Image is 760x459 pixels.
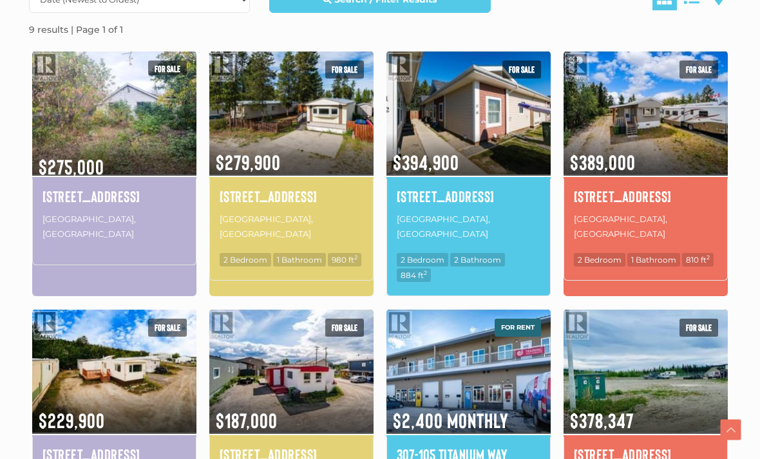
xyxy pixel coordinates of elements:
[679,61,718,79] span: For sale
[679,319,718,337] span: For sale
[397,268,431,282] span: 884 ft
[209,49,374,177] img: 190-986 RANGE ROAD, Whitehorse, Yukon
[397,211,540,243] p: [GEOGRAPHIC_DATA], [GEOGRAPHIC_DATA]
[325,319,364,337] span: For sale
[574,253,625,267] span: 2 Bedroom
[32,140,196,176] span: $275,000
[148,61,187,75] span: For sale
[495,319,541,337] span: For rent
[209,307,374,435] img: 37-37 SYCAMORE STREET, Whitehorse, Yukon
[627,253,680,267] span: 1 Bathroom
[220,253,271,267] span: 2 Bedroom
[328,253,361,267] span: 980 ft
[273,253,326,267] span: 1 Bathroom
[564,391,728,434] span: $378,347
[564,307,728,435] img: 164 TLINGIT ROAD, Whitehorse, Yukon
[32,391,196,434] span: $229,900
[574,211,717,243] p: [GEOGRAPHIC_DATA], [GEOGRAPHIC_DATA]
[386,49,551,177] img: 14-67 RIVER RIDGE LANE, Whitehorse, Yukon
[424,269,427,276] sup: 2
[564,49,728,177] img: 19 EAGLE PLACE, Whitehorse, Yukon
[450,253,505,267] span: 2 Bathroom
[386,133,551,176] span: $394,900
[397,253,448,267] span: 2 Bedroom
[707,254,710,261] sup: 2
[220,185,363,207] a: [STREET_ADDRESS]
[220,211,363,243] p: [GEOGRAPHIC_DATA], [GEOGRAPHIC_DATA]
[148,319,187,337] span: For sale
[43,211,186,243] p: [GEOGRAPHIC_DATA], [GEOGRAPHIC_DATA]
[397,185,540,207] a: [STREET_ADDRESS]
[502,61,541,79] span: For sale
[32,307,196,435] img: 15-200 LOBIRD ROAD, Whitehorse, Yukon
[386,307,551,435] img: 307-105 TITANIUM WAY, Whitehorse, Yukon
[574,185,717,207] a: [STREET_ADDRESS]
[354,254,357,261] sup: 2
[29,24,123,35] strong: 9 results | Page 1 of 1
[682,253,714,267] span: 810 ft
[32,49,196,177] img: 7223 7TH AVENUE, Whitehorse, Yukon
[386,391,551,434] span: $2,400 Monthly
[43,185,186,207] a: [STREET_ADDRESS]
[325,61,364,79] span: For sale
[209,391,374,434] span: $187,000
[564,133,728,176] span: $389,000
[209,133,374,176] span: $279,900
